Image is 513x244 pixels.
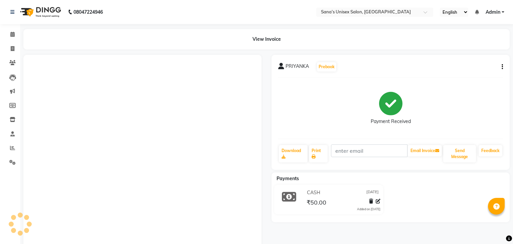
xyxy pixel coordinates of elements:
button: Send Message [443,145,476,162]
a: Print [309,145,328,162]
div: Added on [DATE] [357,207,380,212]
button: Prebook [317,62,336,72]
a: Download [279,145,308,162]
div: Payment Received [371,118,411,125]
span: Payments [277,175,299,181]
iframe: chat widget [485,217,506,237]
span: ₹50.00 [307,199,326,208]
span: CASH [307,189,320,196]
a: Feedback [479,145,502,156]
div: View Invoice [23,29,510,49]
span: Admin [486,9,500,16]
b: 08047224946 [73,3,103,21]
input: enter email [331,144,407,157]
span: PRIYANKA [286,63,309,72]
span: [DATE] [366,189,379,196]
img: logo [17,3,63,21]
button: Email Invoice [408,145,442,156]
